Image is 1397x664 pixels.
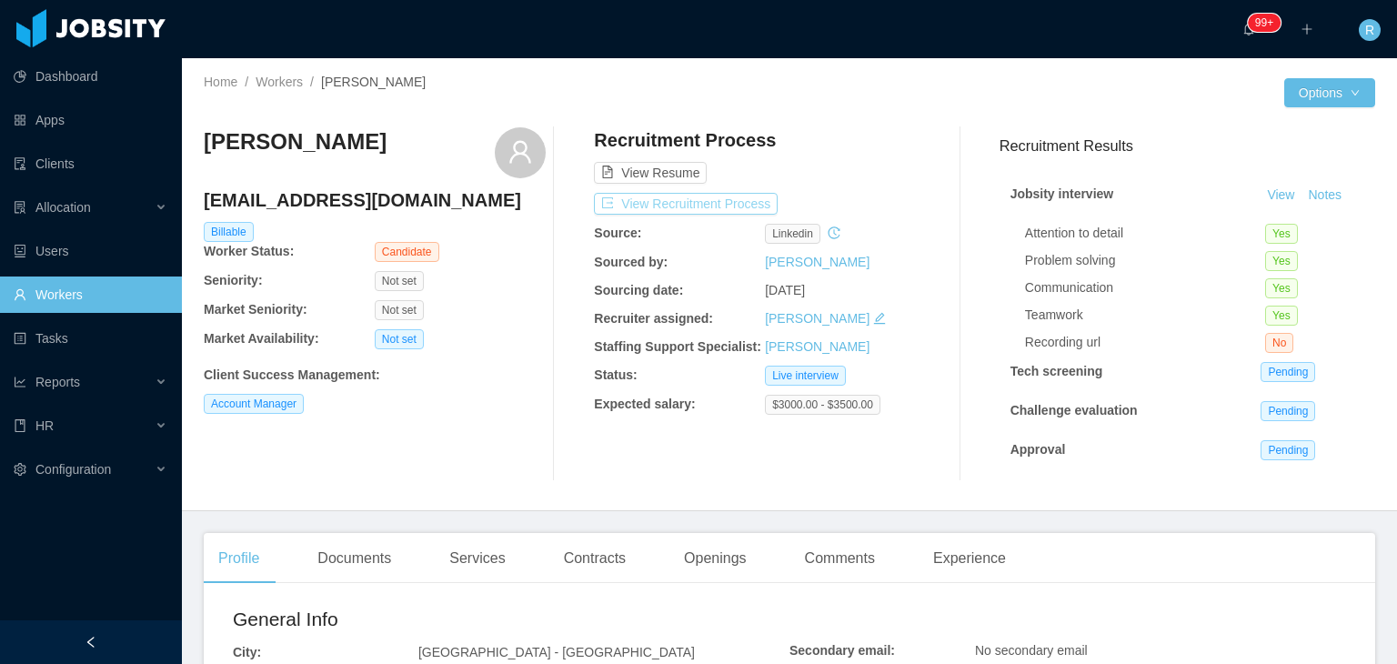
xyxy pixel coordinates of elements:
[594,162,707,184] button: icon: file-textView Resume
[765,366,846,386] span: Live interview
[375,300,424,320] span: Not set
[204,75,237,89] a: Home
[204,533,274,584] div: Profile
[418,645,695,659] span: [GEOGRAPHIC_DATA] - [GEOGRAPHIC_DATA]
[1261,440,1315,460] span: Pending
[873,312,886,325] i: icon: edit
[204,394,304,414] span: Account Manager
[375,329,424,349] span: Not set
[35,418,54,433] span: HR
[549,533,640,584] div: Contracts
[1025,333,1265,352] div: Recording url
[204,273,263,287] b: Seniority:
[919,533,1020,584] div: Experience
[14,463,26,476] i: icon: setting
[594,339,761,354] b: Staffing Support Specialist:
[765,224,820,244] span: linkedin
[204,187,546,213] h4: [EMAIL_ADDRESS][DOMAIN_NAME]
[1025,278,1265,297] div: Communication
[321,75,426,89] span: [PERSON_NAME]
[1301,23,1313,35] i: icon: plus
[1010,186,1114,201] strong: Jobsity interview
[1265,251,1298,271] span: Yes
[594,196,778,211] a: icon: exportView Recruitment Process
[14,58,167,95] a: icon: pie-chartDashboard
[765,339,869,354] a: [PERSON_NAME]
[765,311,869,326] a: [PERSON_NAME]
[594,226,641,240] b: Source:
[204,367,380,382] b: Client Success Management :
[204,127,387,156] h3: [PERSON_NAME]
[14,201,26,214] i: icon: solution
[35,375,80,389] span: Reports
[1025,306,1265,325] div: Teamwork
[375,271,424,291] span: Not set
[1010,364,1103,378] strong: Tech screening
[35,200,91,215] span: Allocation
[233,605,789,634] h2: General Info
[14,102,167,138] a: icon: appstoreApps
[594,283,683,297] b: Sourcing date:
[14,146,167,182] a: icon: auditClients
[594,166,707,180] a: icon: file-textView Resume
[1365,19,1374,41] span: R
[1010,403,1138,418] strong: Challenge evaluation
[14,277,167,313] a: icon: userWorkers
[303,533,406,584] div: Documents
[1301,185,1349,206] button: Notes
[1261,187,1301,202] a: View
[765,255,869,269] a: [PERSON_NAME]
[594,255,668,269] b: Sourced by:
[594,311,713,326] b: Recruiter assigned:
[594,397,695,411] b: Expected salary:
[1025,224,1265,243] div: Attention to detail
[975,643,1088,658] span: No secondary email
[14,419,26,432] i: icon: book
[594,367,637,382] b: Status:
[790,533,889,584] div: Comments
[35,462,111,477] span: Configuration
[1261,362,1315,382] span: Pending
[204,331,319,346] b: Market Availability:
[233,645,261,659] b: City:
[765,283,805,297] span: [DATE]
[1265,224,1298,244] span: Yes
[1242,23,1255,35] i: icon: bell
[1265,278,1298,298] span: Yes
[204,222,254,242] span: Billable
[1000,135,1375,157] h3: Recruitment Results
[594,193,778,215] button: icon: exportView Recruitment Process
[1265,306,1298,326] span: Yes
[14,376,26,388] i: icon: line-chart
[14,320,167,357] a: icon: profileTasks
[204,244,294,258] b: Worker Status:
[789,643,895,658] b: Secondary email:
[375,242,439,262] span: Candidate
[1010,442,1066,457] strong: Approval
[14,233,167,269] a: icon: robotUsers
[204,302,307,317] b: Market Seniority:
[1025,251,1265,270] div: Problem solving
[245,75,248,89] span: /
[1261,401,1315,421] span: Pending
[435,533,519,584] div: Services
[828,226,840,239] i: icon: history
[669,533,761,584] div: Openings
[256,75,303,89] a: Workers
[1265,333,1293,353] span: No
[508,139,533,165] i: icon: user
[1248,14,1281,32] sup: 239
[310,75,314,89] span: /
[765,395,880,415] span: $3000.00 - $3500.00
[1284,78,1375,107] button: Optionsicon: down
